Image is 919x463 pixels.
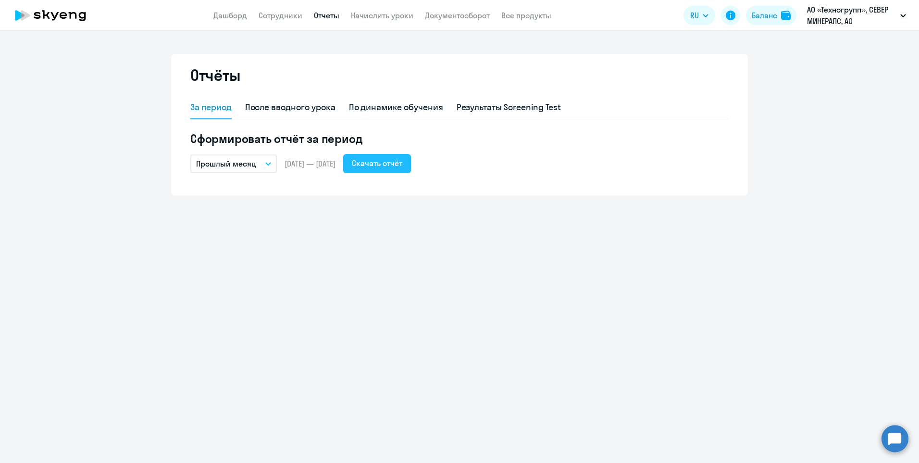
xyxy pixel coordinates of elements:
div: По динамике обучения [349,101,443,114]
div: Результаты Screening Test [457,101,561,114]
button: Скачать отчёт [343,154,411,173]
div: Баланс [752,10,777,21]
h5: Сформировать отчёт за период [190,131,729,146]
span: [DATE] — [DATE] [285,158,335,169]
a: Все продукты [501,11,551,20]
a: Документооборот [425,11,490,20]
p: АО «Техногрупп», СЕВЕР МИНЕРАЛС, АО [807,4,896,27]
a: Отчеты [314,11,339,20]
button: Прошлый месяц [190,154,277,173]
div: После вводного урока [245,101,335,114]
button: АО «Техногрупп», СЕВЕР МИНЕРАЛС, АО [802,4,911,27]
a: Сотрудники [259,11,302,20]
div: Скачать отчёт [352,157,402,169]
button: RU [683,6,715,25]
a: Начислить уроки [351,11,413,20]
button: Балансbalance [746,6,796,25]
img: balance [781,11,791,20]
p: Прошлый месяц [196,158,256,169]
div: За период [190,101,232,114]
span: RU [690,10,699,21]
a: Дашборд [213,11,247,20]
h2: Отчёты [190,65,240,85]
